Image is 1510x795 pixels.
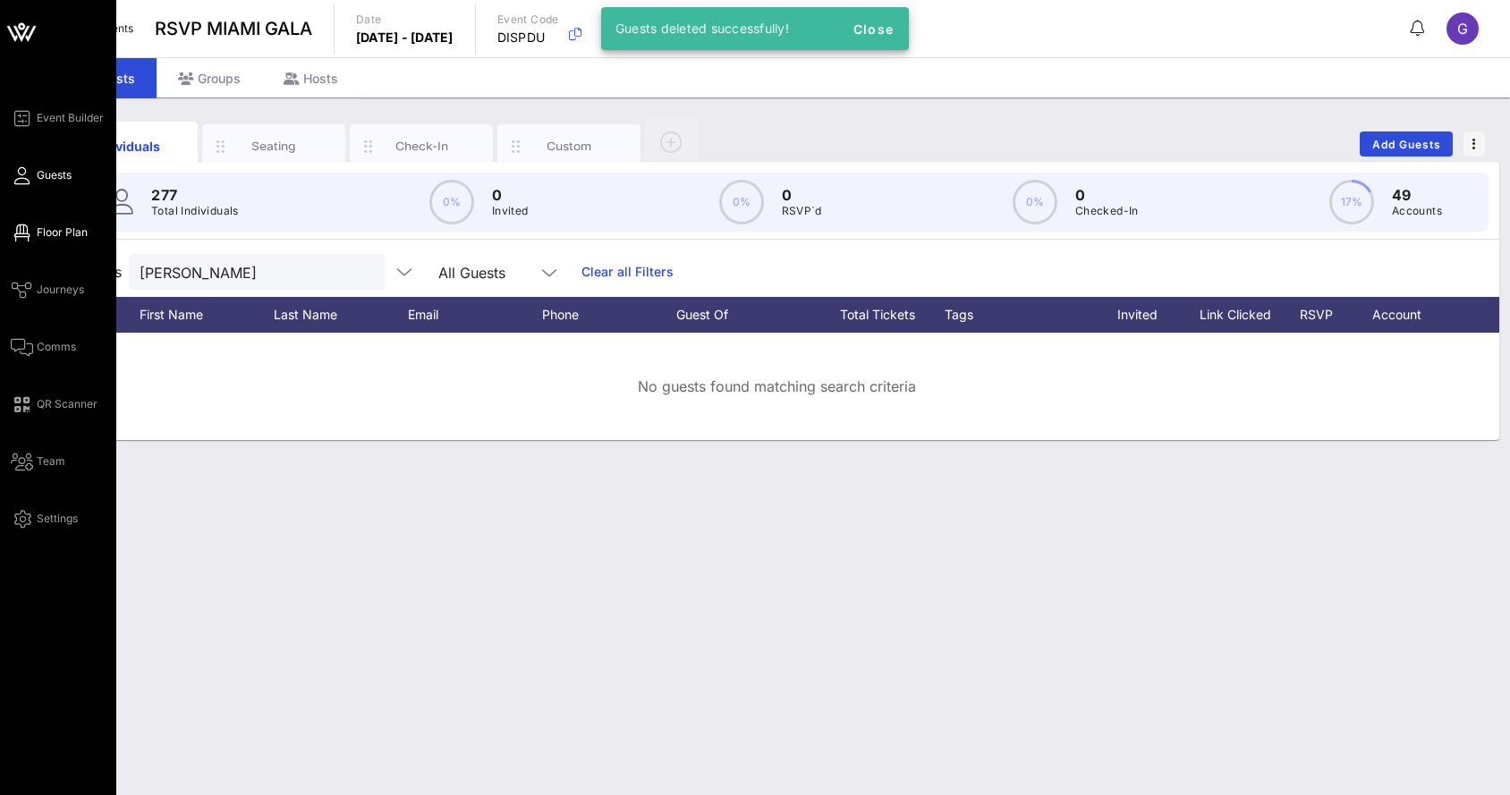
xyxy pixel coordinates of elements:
[542,297,676,333] div: Phone
[37,110,104,126] span: Event Builder
[37,282,84,298] span: Journeys
[1075,184,1139,206] p: 0
[37,511,78,527] span: Settings
[262,58,360,98] div: Hosts
[844,13,902,45] button: Close
[151,184,239,206] p: 277
[615,21,789,36] span: Guests deleted successfully!
[1371,138,1442,151] span: Add Guests
[37,453,65,469] span: Team
[1356,297,1455,333] div: Account
[37,396,98,412] span: QR Scanner
[11,279,84,300] a: Journeys
[1360,131,1453,156] button: Add Guests
[234,138,314,155] div: Seating
[382,138,462,155] div: Check-In
[782,184,822,206] p: 0
[581,262,674,282] a: Clear all Filters
[151,202,239,220] p: Total Individuals
[140,297,274,333] div: First Name
[497,29,559,47] p: DISPDU
[438,265,505,281] div: All Guests
[492,202,529,220] p: Invited
[11,165,72,186] a: Guests
[1457,20,1468,38] span: G
[37,167,72,183] span: Guests
[852,21,895,37] span: Close
[11,336,76,358] a: Comms
[497,11,559,29] p: Event Code
[428,254,571,290] div: All Guests
[37,339,76,355] span: Comms
[37,224,88,241] span: Floor Plan
[1075,202,1139,220] p: Checked-In
[408,297,542,333] div: Email
[1195,297,1294,333] div: Link Clicked
[157,58,262,98] div: Groups
[11,107,104,129] a: Event Builder
[11,393,98,415] a: QR Scanner
[11,222,88,243] a: Floor Plan
[274,297,408,333] div: Last Name
[356,29,454,47] p: [DATE] - [DATE]
[87,137,166,156] div: Individuals
[356,11,454,29] p: Date
[1446,13,1479,45] div: G
[782,202,822,220] p: RSVP`d
[1294,297,1356,333] div: RSVP
[1097,297,1195,333] div: Invited
[810,297,945,333] div: Total Tickets
[1392,202,1442,220] p: Accounts
[11,508,78,529] a: Settings
[530,138,609,155] div: Custom
[676,297,810,333] div: Guest Of
[155,15,312,42] span: RSVP MIAMI GALA
[945,297,1097,333] div: Tags
[11,451,65,472] a: Team
[492,184,529,206] p: 0
[54,333,1499,440] div: No guests found matching search criteria
[1392,184,1442,206] p: 49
